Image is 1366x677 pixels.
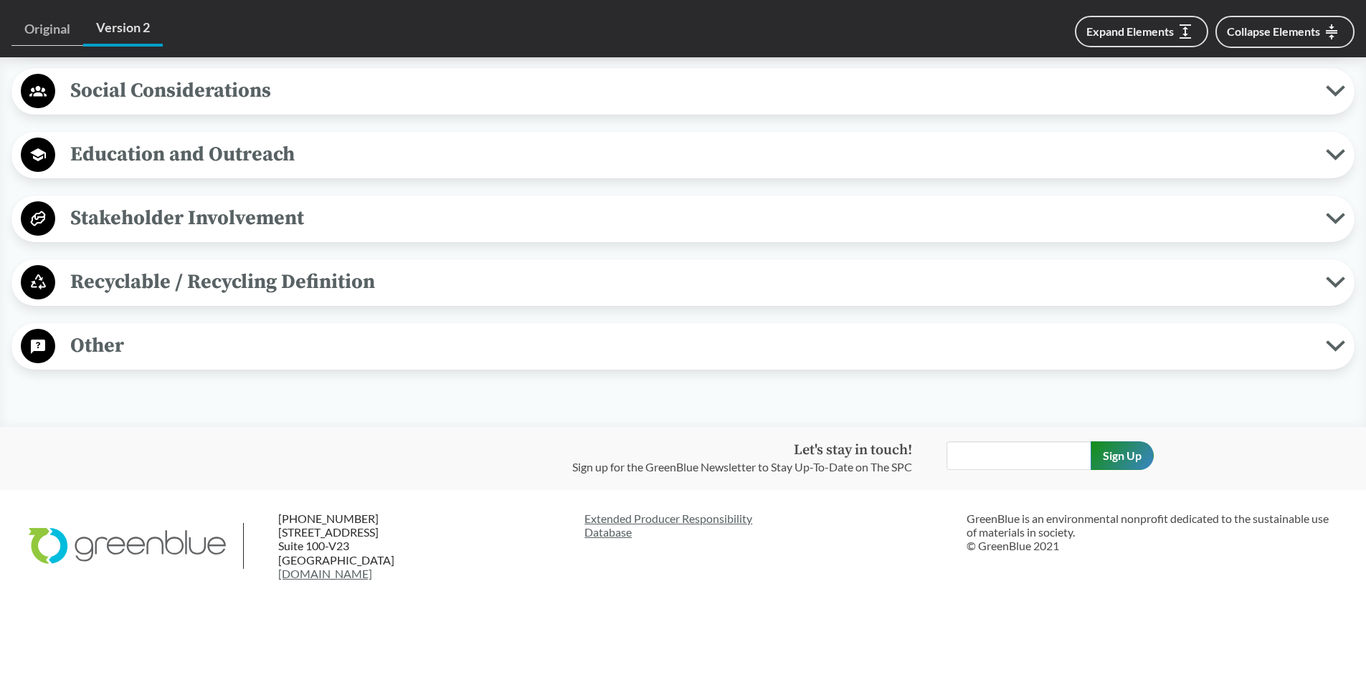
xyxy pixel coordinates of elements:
p: GreenBlue is an environmental nonprofit dedicated to the sustainable use of materials in society.... [967,512,1337,553]
strong: Let's stay in touch! [794,441,912,459]
button: Recyclable / Recycling Definition [16,264,1350,301]
button: Expand Elements [1075,16,1208,47]
button: Social Considerations [16,73,1350,110]
span: Social Considerations [55,75,1326,107]
button: Education and Outreach [16,137,1350,173]
span: Stakeholder Involvement [55,202,1326,234]
a: Extended Producer ResponsibilityDatabase [584,512,955,539]
span: Other [55,330,1326,362]
span: Education and Outreach [55,138,1326,171]
button: Collapse Elements [1215,16,1355,48]
a: Original [11,13,83,46]
button: Stakeholder Involvement [16,201,1350,237]
a: Version 2 [83,11,163,47]
span: Recyclable / Recycling Definition [55,266,1326,298]
a: [DOMAIN_NAME] [278,567,372,580]
p: [PHONE_NUMBER] [STREET_ADDRESS] Suite 100-V23 [GEOGRAPHIC_DATA] [278,512,452,580]
button: Other [16,328,1350,365]
p: Sign up for the GreenBlue Newsletter to Stay Up-To-Date on The SPC [572,458,912,476]
input: Sign Up [1091,441,1154,470]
